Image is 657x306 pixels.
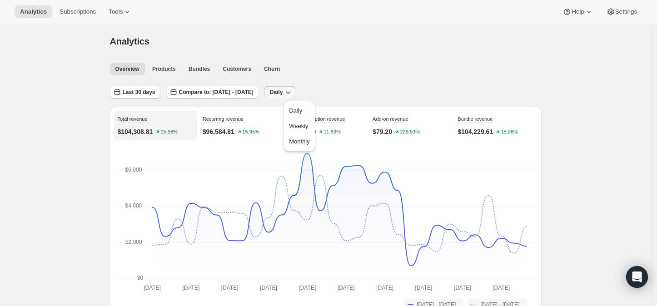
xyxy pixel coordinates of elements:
[152,65,176,73] span: Products
[166,86,259,99] button: Compare to: [DATE] - [DATE]
[376,285,393,291] text: [DATE]
[118,116,148,122] span: Total revenue
[572,8,584,15] span: Help
[324,129,341,135] text: 11.89%
[118,127,153,136] p: $104,308.81
[242,129,259,135] text: 15.95%
[501,129,518,135] text: 15.96%
[289,123,308,129] span: Weekly
[203,116,244,122] span: Recurring revenue
[557,5,598,18] button: Help
[161,129,178,135] text: 15.56%
[137,275,143,281] text: $0
[458,116,493,122] span: Bundle revenue
[493,285,510,291] text: [DATE]
[264,86,296,99] button: Daily
[337,285,354,291] text: [DATE]
[453,285,471,291] text: [DATE]
[110,86,161,99] button: Last 30 days
[110,36,149,46] span: Analytics
[115,65,139,73] span: Overview
[203,127,234,136] p: $96,584.81
[415,285,432,291] text: [DATE]
[299,285,316,291] text: [DATE]
[270,89,283,96] span: Daily
[60,8,96,15] span: Subscriptions
[144,285,161,291] text: [DATE]
[260,285,277,291] text: [DATE]
[223,65,251,73] span: Customers
[400,129,420,135] text: 225.93%
[626,266,648,288] div: Open Intercom Messenger
[373,116,408,122] span: Add-on revenue
[125,239,142,245] text: $2,000
[54,5,101,18] button: Subscriptions
[179,89,254,96] span: Compare to: [DATE] - [DATE]
[123,89,155,96] span: Last 30 days
[458,127,493,136] p: $104,229.61
[373,127,392,136] p: $79.20
[615,8,637,15] span: Settings
[103,5,137,18] button: Tools
[109,8,123,15] span: Tools
[221,285,238,291] text: [DATE]
[289,107,302,114] span: Daily
[125,167,142,173] text: $6,000
[289,138,310,145] span: Monthly
[15,5,52,18] button: Analytics
[182,285,199,291] text: [DATE]
[189,65,210,73] span: Bundles
[264,65,280,73] span: Churn
[20,8,47,15] span: Analytics
[601,5,642,18] button: Settings
[125,202,142,209] text: $4,000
